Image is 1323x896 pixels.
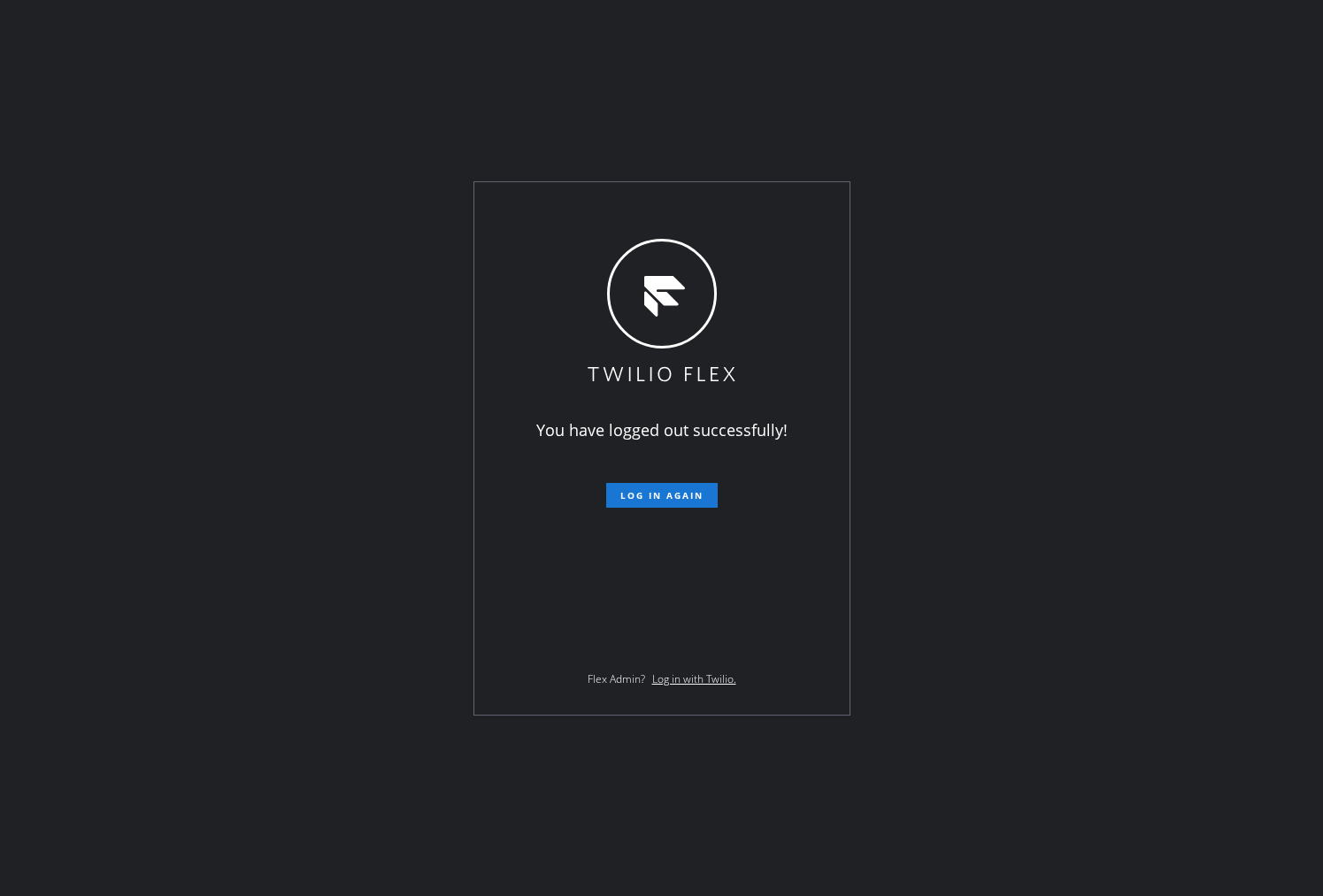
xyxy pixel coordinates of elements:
[620,489,704,502] span: Log in again
[536,419,788,440] span: You have logged out successfully!
[588,671,645,686] span: Flex Admin?
[652,671,736,686] a: Log in with Twilio.
[606,483,718,508] button: Log in again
